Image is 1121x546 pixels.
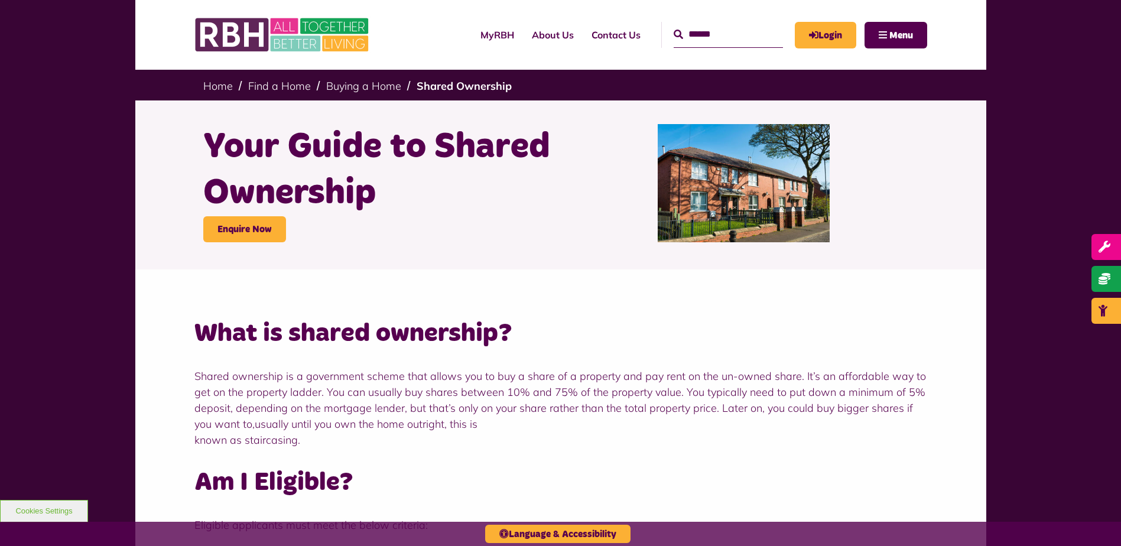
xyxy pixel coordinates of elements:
h2: What is shared ownership? [194,317,927,350]
h1: Your Guide to Shared Ownership [203,124,552,216]
a: Contact Us [583,19,649,51]
span: Menu [889,31,913,40]
a: MyRBH [472,19,523,51]
h2: Am I Eligible? [194,466,927,499]
iframe: Netcall Web Assistant for live chat [1068,493,1121,546]
a: Buying a Home [326,79,401,93]
a: Shared Ownership [417,79,512,93]
a: MyRBH [795,22,856,48]
p: Shared ownership is a government scheme that allows you to buy a share of a property and pay rent... [194,368,927,448]
img: RBH [194,12,372,58]
a: Find a Home [248,79,311,93]
img: Belton Avenue [658,124,830,242]
a: About Us [523,19,583,51]
button: Navigation [865,22,927,48]
p: Eligible applicants must meet the below criteria: [194,517,927,533]
button: Language & Accessibility [485,525,631,543]
a: Enquire Now [203,216,286,242]
a: Home [203,79,233,93]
